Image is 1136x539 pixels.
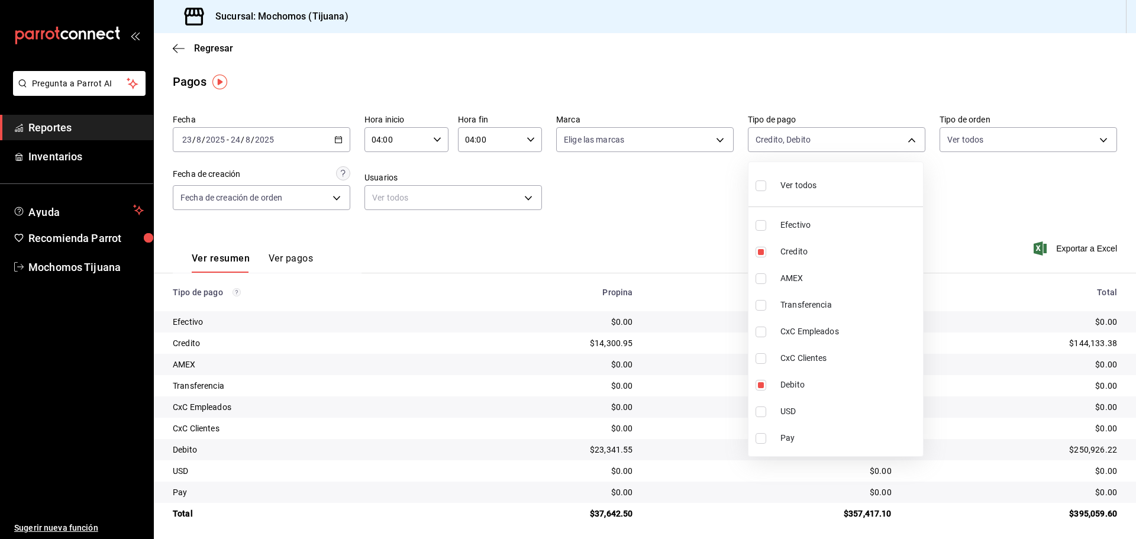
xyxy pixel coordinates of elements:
[780,179,816,192] span: Ver todos
[780,405,918,418] span: USD
[780,325,918,338] span: CxC Empleados
[212,75,227,89] img: Tooltip marker
[780,379,918,391] span: Debito
[780,352,918,364] span: CxC Clientes
[780,246,918,258] span: Credito
[780,272,918,285] span: AMEX
[780,219,918,231] span: Efectivo
[780,432,918,444] span: Pay
[780,299,918,311] span: Transferencia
